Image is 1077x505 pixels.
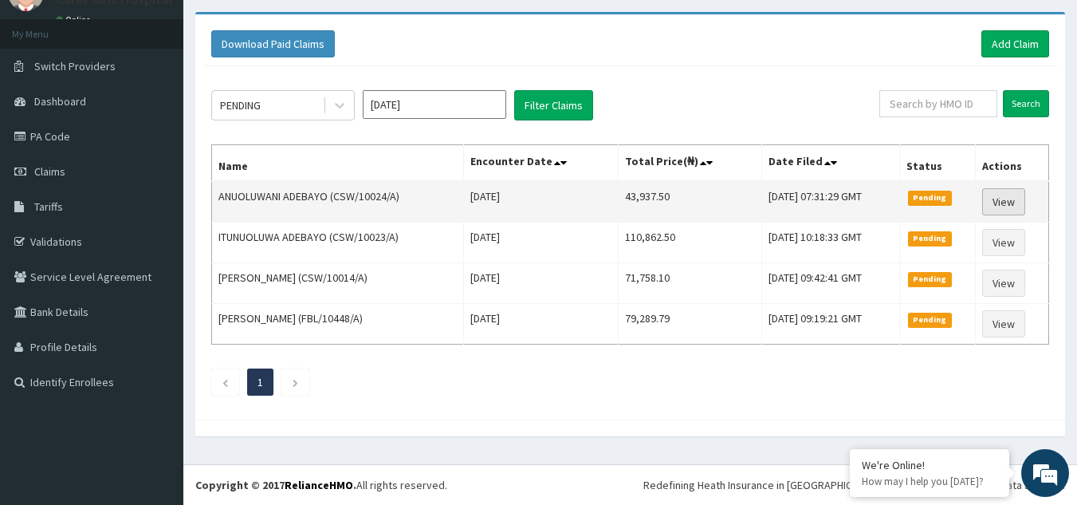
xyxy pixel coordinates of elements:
[463,145,618,182] th: Encounter Date
[195,478,356,492] strong: Copyright © 2017 .
[212,181,464,223] td: ANUOLUWANI ADEBAYO (CSW/10024/A)
[292,375,299,389] a: Next page
[862,458,997,472] div: We're Online!
[34,164,65,179] span: Claims
[908,191,952,205] span: Pending
[982,188,1025,215] a: View
[879,90,997,117] input: Search by HMO ID
[618,263,761,304] td: 71,758.10
[899,145,975,182] th: Status
[981,30,1049,57] a: Add Claim
[908,231,952,246] span: Pending
[463,304,618,345] td: [DATE]
[1003,90,1049,117] input: Search
[211,30,335,57] button: Download Paid Claims
[862,475,997,488] p: How may I help you today?
[982,310,1025,337] a: View
[514,90,593,120] button: Filter Claims
[982,270,1025,297] a: View
[976,145,1049,182] th: Actions
[618,145,761,182] th: Total Price(₦)
[285,478,353,492] a: RelianceHMO
[222,375,229,389] a: Previous page
[220,97,261,113] div: PENDING
[761,181,899,223] td: [DATE] 07:31:29 GMT
[643,477,1065,493] div: Redefining Heath Insurance in [GEOGRAPHIC_DATA] using Telemedicine and Data Science!
[618,304,761,345] td: 79,289.79
[183,464,1077,505] footer: All rights reserved.
[761,304,899,345] td: [DATE] 09:19:21 GMT
[908,313,952,327] span: Pending
[34,199,63,214] span: Tariffs
[761,263,899,304] td: [DATE] 09:42:41 GMT
[463,263,618,304] td: [DATE]
[463,181,618,223] td: [DATE]
[908,272,952,286] span: Pending
[618,223,761,263] td: 110,862.50
[982,229,1025,256] a: View
[212,145,464,182] th: Name
[463,223,618,263] td: [DATE]
[212,304,464,345] td: [PERSON_NAME] (FBL/10448/A)
[34,94,86,108] span: Dashboard
[363,90,506,119] input: Select Month and Year
[618,181,761,223] td: 43,937.50
[34,59,116,73] span: Switch Providers
[56,14,94,26] a: Online
[212,223,464,263] td: ITUNUOLUWA ADEBAYO (CSW/10023/A)
[257,375,263,389] a: Page 1 is your current page
[761,145,899,182] th: Date Filed
[761,223,899,263] td: [DATE] 10:18:33 GMT
[212,263,464,304] td: [PERSON_NAME] (CSW/10014/A)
